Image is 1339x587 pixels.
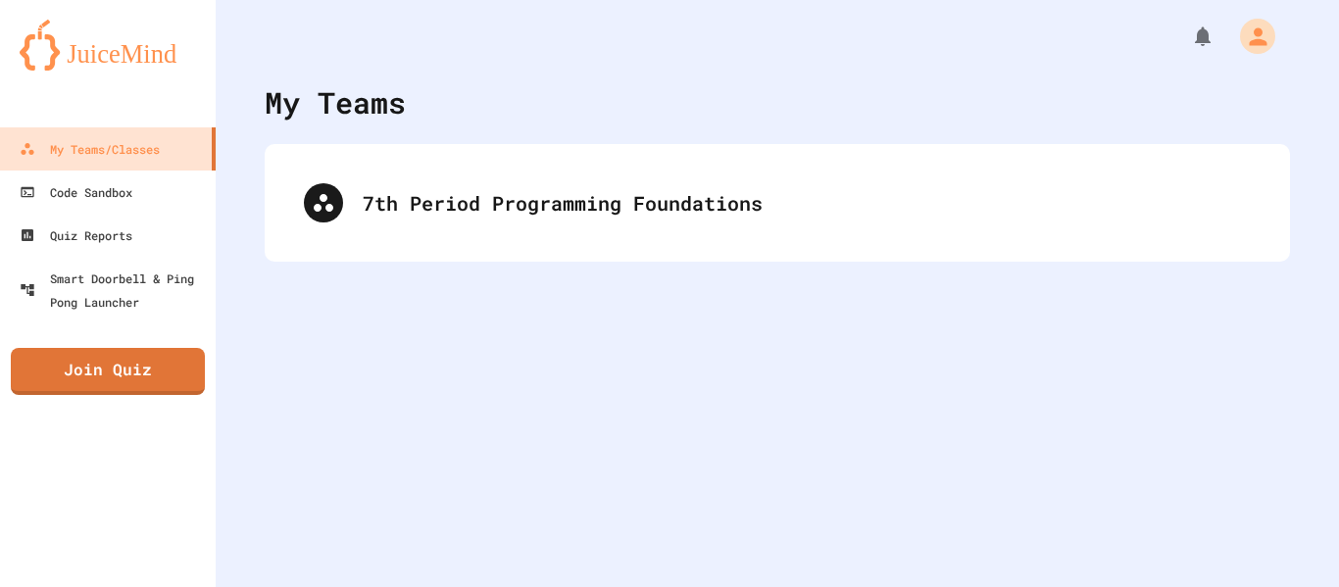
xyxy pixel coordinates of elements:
div: 7th Period Programming Foundations [284,164,1270,242]
div: My Notifications [1155,20,1219,53]
div: My Teams/Classes [20,137,160,161]
div: 7th Period Programming Foundations [363,188,1251,218]
div: Code Sandbox [20,180,132,204]
div: Smart Doorbell & Ping Pong Launcher [20,267,208,314]
div: My Account [1219,14,1280,59]
img: logo-orange.svg [20,20,196,71]
div: Quiz Reports [20,223,132,247]
div: My Teams [265,80,406,124]
a: Join Quiz [11,348,205,395]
